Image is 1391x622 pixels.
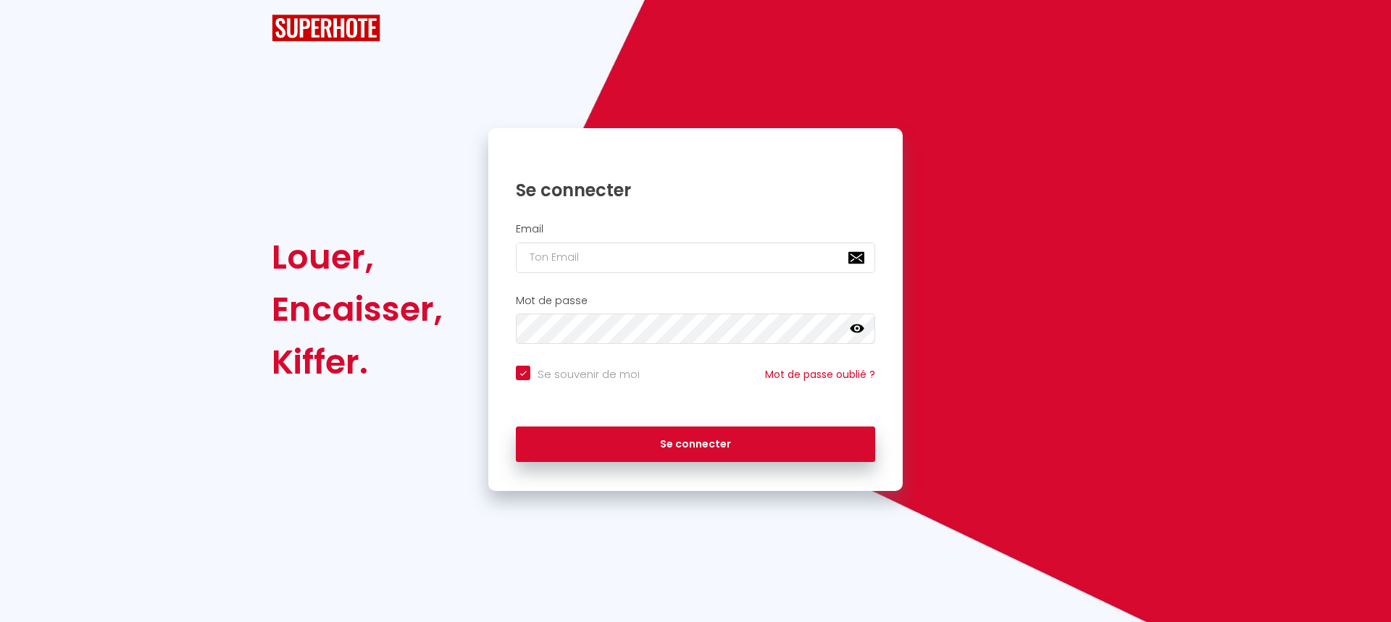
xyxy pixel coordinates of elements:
h1: Se connecter [516,179,875,201]
h2: Email [516,223,875,235]
a: Mot de passe oublié ? [765,367,875,382]
button: Se connecter [516,426,875,463]
h2: Mot de passe [516,295,875,307]
div: Louer, [272,231,443,283]
div: Kiffer. [272,336,443,388]
input: Ton Email [516,243,875,273]
img: SuperHote logo [272,14,380,41]
div: Encaisser, [272,283,443,335]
